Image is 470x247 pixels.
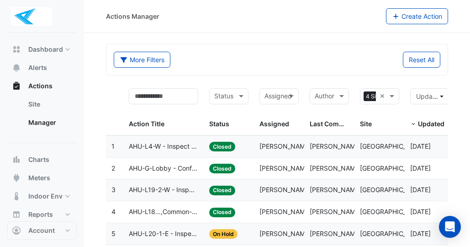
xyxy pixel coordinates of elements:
[7,187,77,205] button: Indoor Env
[259,230,311,237] span: [PERSON_NAME]
[259,164,311,172] span: [PERSON_NAME]
[259,120,289,128] span: Assigned
[28,155,49,164] span: Charts
[129,185,198,195] span: AHU-L19-2-W - Inspect Chilled Water Valve Leak
[12,81,21,91] app-icon: Actions
[129,207,198,217] span: AHU-L18...,Common-AHU...,Common-Chiller - Inspect Chilled Water Valve Leak
[129,163,198,174] span: AHU-G-Lobby - Confirm Unit Overnight Operation (Energy Waste)
[114,52,170,68] button: More Filters
[259,186,311,193] span: [PERSON_NAME]
[111,208,116,215] span: 4
[28,81,53,91] span: Actions
[12,173,21,183] app-icon: Meters
[21,95,77,113] a: Site
[380,91,387,102] span: Clear
[12,192,21,201] app-icon: Indoor Env
[11,7,52,26] img: Company Logo
[28,45,63,54] span: Dashboard
[129,141,198,152] span: AHU-L4-W - Inspect Unit Not Operating
[410,208,431,215] span: 2025-08-14T13:38:25.893
[209,120,229,128] span: Status
[410,230,431,237] span: 2025-08-14T13:38:05.549
[410,186,431,193] span: 2025-08-14T13:38:36.827
[12,155,21,164] app-icon: Charts
[111,186,116,193] span: 3
[310,164,361,172] span: [PERSON_NAME]
[28,173,50,183] span: Meters
[7,95,77,135] div: Actions
[410,88,449,104] button: Updated
[12,210,21,219] app-icon: Reports
[209,229,238,239] span: On Hold
[12,63,21,72] app-icon: Alerts
[259,142,311,150] span: [PERSON_NAME]
[410,142,431,150] span: 2025-08-15T11:43:02.139
[310,208,361,215] span: [PERSON_NAME]
[259,208,311,215] span: [PERSON_NAME]
[416,92,443,100] span: Updated
[7,150,77,169] button: Charts
[209,208,235,217] span: Closed
[21,113,77,132] a: Manager
[310,120,363,128] span: Last Commented
[209,142,235,151] span: Closed
[129,229,198,239] span: AHU-L20-1-E - Inspect CO2 Broken Sensor
[7,205,77,224] button: Reports
[7,77,77,95] button: Actions
[111,230,116,237] span: 5
[111,142,115,150] span: 1
[209,164,235,173] span: Closed
[7,169,77,187] button: Meters
[7,221,77,240] button: Account
[129,120,164,128] span: Action Title
[410,164,431,172] span: 2025-08-14T13:39:19.025
[7,40,77,59] button: Dashboard
[12,45,21,54] app-icon: Dashboard
[418,120,444,128] span: Updated
[111,164,115,172] span: 2
[209,186,235,195] span: Closed
[386,8,449,24] button: Create Action
[360,120,372,128] span: Site
[28,210,53,219] span: Reports
[28,63,47,72] span: Alerts
[364,91,410,102] span: 4 Sites selected
[106,11,159,21] div: Actions Manager
[310,142,361,150] span: [PERSON_NAME]
[310,230,361,237] span: [PERSON_NAME]
[28,226,55,235] span: Account
[439,216,461,238] div: Open Intercom Messenger
[403,52,440,68] button: Reset All
[28,192,63,201] span: Indoor Env
[310,186,361,193] span: [PERSON_NAME]
[7,59,77,77] button: Alerts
